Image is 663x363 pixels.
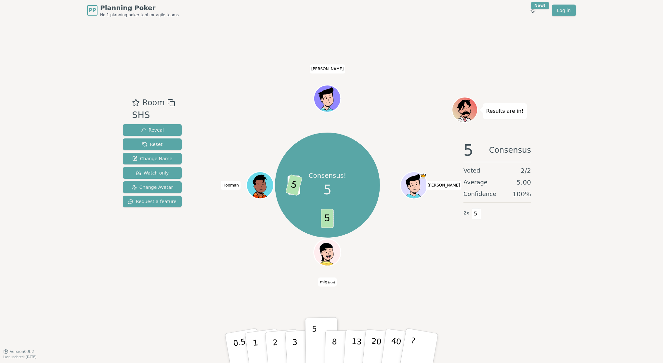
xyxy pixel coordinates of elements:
span: 2 x [463,210,469,217]
span: Reveal [141,127,164,133]
span: Click to change your name [318,277,336,286]
a: PPPlanning PokerNo.1 planning poker tool for agile teams [87,3,179,18]
span: Change Avatar [132,184,173,190]
button: New! [527,5,539,16]
span: Average [463,178,487,187]
a: Log in [552,5,576,16]
span: Room [142,97,164,109]
span: 2 / 2 [521,166,531,175]
button: Watch only [123,167,182,179]
button: Reveal [123,124,182,136]
span: PP [88,6,96,14]
p: Consensus! [309,171,346,180]
span: No.1 planning poker tool for agile teams [100,12,179,18]
button: Add as favourite [132,97,140,109]
button: Change Avatar [123,181,182,193]
p: Results are in! [486,107,524,116]
span: Click to change your name [310,64,345,73]
span: Click to change your name [221,181,240,190]
span: Last updated: [DATE] [3,355,36,359]
span: Matthew is the host [420,173,427,179]
span: Version 0.9.2 [10,349,34,354]
button: Change Name [123,153,182,164]
span: 5 [285,174,303,196]
p: 5 [312,324,318,359]
span: Consensus [489,142,531,158]
span: (you) [327,281,335,284]
div: SHS [132,109,175,122]
span: Watch only [136,170,169,176]
button: Reset [123,138,182,150]
span: 5 [321,209,334,228]
div: New! [531,2,549,9]
span: Click to change your name [426,181,461,190]
span: Change Name [132,155,172,162]
span: Planning Poker [100,3,179,12]
span: Request a feature [128,198,176,205]
span: 100 % [513,189,531,199]
button: Request a feature [123,196,182,207]
span: Reset [142,141,162,148]
span: Voted [463,166,480,175]
span: Confidence [463,189,496,199]
span: 5 [463,142,474,158]
button: Version0.9.2 [3,349,34,354]
span: 5 [323,180,331,200]
span: 5.00 [516,178,531,187]
button: Click to change your avatar [315,240,340,265]
span: 5 [472,208,479,219]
